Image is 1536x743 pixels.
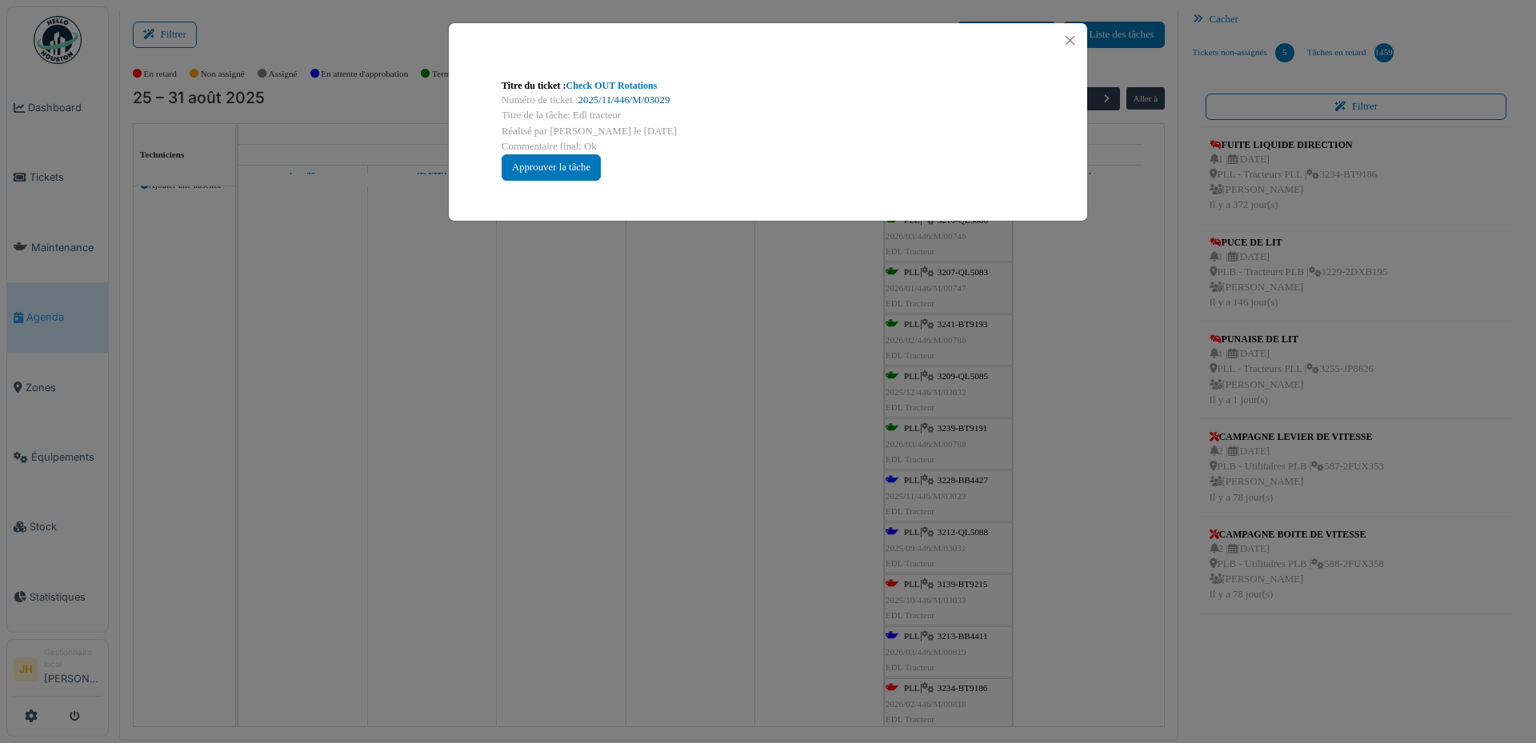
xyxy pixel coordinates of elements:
[502,108,1034,123] div: Titre de la tâche: Edl tracteur
[502,93,1034,108] div: Numéro de ticket :
[502,124,1034,139] div: Réalisé par [PERSON_NAME] le [DATE]
[566,80,658,91] a: Check OUT Rotations
[578,94,670,106] a: 2025/11/446/M/03029
[1059,30,1081,51] button: Close
[502,139,1034,154] div: Commentaire final: Ok
[502,154,601,181] div: Approuver la tâche
[502,78,1034,93] div: Titre du ticket :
